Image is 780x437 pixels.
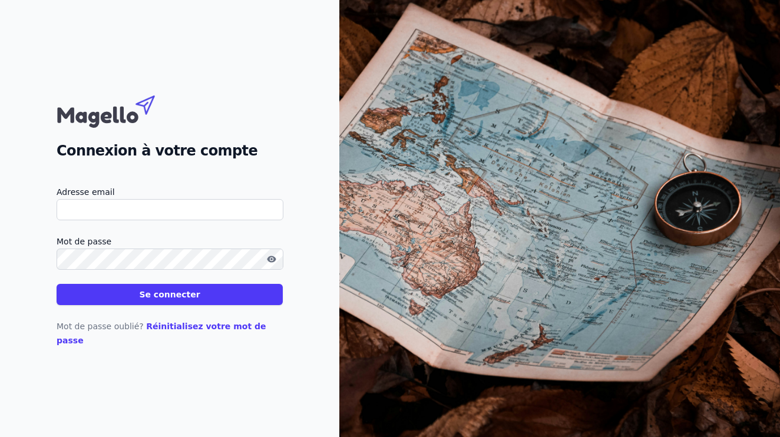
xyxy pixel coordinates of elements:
[57,234,283,249] label: Mot de passe
[57,90,180,131] img: Magello
[57,140,283,161] h2: Connexion à votre compte
[57,284,283,305] button: Se connecter
[57,319,283,347] p: Mot de passe oublié?
[57,185,283,199] label: Adresse email
[57,322,266,345] a: Réinitialisez votre mot de passe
